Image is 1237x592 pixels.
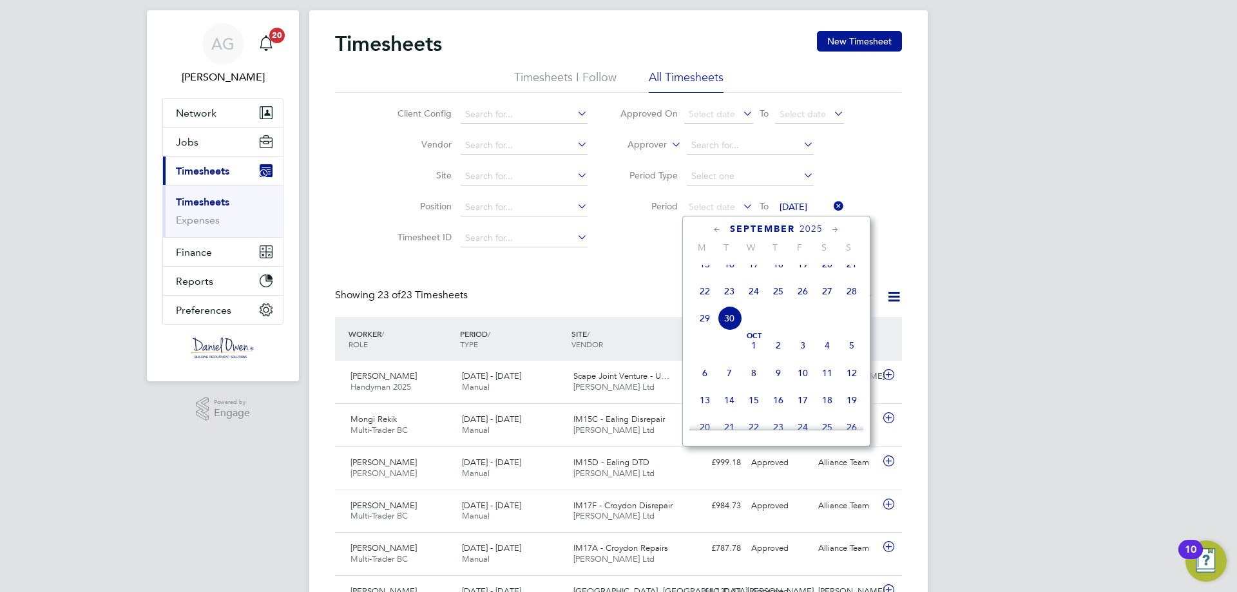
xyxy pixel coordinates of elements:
span: 5 [839,333,864,358]
li: Timesheets I Follow [514,70,617,93]
span: 15 [693,252,717,276]
input: Search for... [461,229,588,247]
a: Go to home page [162,338,283,358]
span: / [488,329,490,339]
button: New Timesheet [817,31,902,52]
label: Approver [609,138,667,151]
button: Reports [163,267,283,295]
span: Finance [176,246,212,258]
span: Multi-Trader BC [350,553,408,564]
input: Search for... [461,198,588,216]
span: AG [211,35,235,52]
span: M [689,242,714,253]
span: IM15D - Ealing DTD [573,457,649,468]
span: Handyman 2025 [350,381,411,392]
span: 10 [791,361,815,385]
label: Approved On [620,108,678,119]
span: 6 [693,361,717,385]
span: Select date [689,108,735,120]
span: [DATE] - [DATE] [462,457,521,468]
span: S [812,242,836,253]
span: W [738,242,763,253]
img: danielowen-logo-retina.png [191,338,255,358]
input: Search for... [687,137,814,155]
button: Network [163,99,283,127]
span: 17 [791,388,815,412]
span: 1 [742,333,766,358]
button: Open Resource Center, 10 new notifications [1185,540,1227,582]
span: S [836,242,861,253]
span: F [787,242,812,253]
span: 3 [791,333,815,358]
span: Select date [780,108,826,120]
div: WORKER [345,322,457,356]
div: 10 [1185,549,1196,566]
span: [PERSON_NAME] Ltd [573,468,655,479]
span: ROLE [349,339,368,349]
span: 25 [815,415,839,439]
span: Timesheets [176,165,229,177]
span: Jobs [176,136,198,148]
span: Network [176,107,216,119]
div: £999.18 [679,452,746,473]
span: 20 [815,252,839,276]
label: Vendor [394,138,452,150]
span: 19 [791,252,815,276]
span: [PERSON_NAME] [350,370,417,381]
span: [PERSON_NAME] Ltd [573,510,655,521]
li: All Timesheets [649,70,724,93]
span: T [763,242,787,253]
span: 16 [766,388,791,412]
span: 23 Timesheets [378,289,468,301]
label: Position [394,200,452,212]
span: Mongi Rekik [350,414,397,425]
span: 16 [717,252,742,276]
input: Search for... [461,137,588,155]
label: Period Type [620,169,678,181]
span: T [714,242,738,253]
div: Approved [746,452,813,473]
div: Approved [746,538,813,559]
span: 23 [766,415,791,439]
span: 2025 [800,224,823,234]
a: Powered byEngage [196,397,251,421]
span: 26 [839,415,864,439]
span: [PERSON_NAME] [350,500,417,511]
span: 15 [742,388,766,412]
span: Manual [462,510,490,521]
span: 2 [766,333,791,358]
span: [PERSON_NAME] Ltd [573,553,655,564]
label: Period [620,200,678,212]
span: 30 [717,306,742,330]
span: 24 [791,415,815,439]
span: [DATE] - [DATE] [462,500,521,511]
span: Reports [176,275,213,287]
a: 20 [253,23,279,64]
div: Alliance Team [813,495,880,517]
input: Search for... [461,167,588,186]
span: IM15C - Ealing Disrepair [573,414,665,425]
div: PERIOD [457,322,568,356]
div: Alliance Team [813,538,880,559]
span: To [756,198,772,215]
span: [DATE] [780,201,807,213]
label: Timesheet ID [394,231,452,243]
div: Approved [746,495,813,517]
span: 19 [839,388,864,412]
span: 29 [693,306,717,330]
input: Search for... [461,106,588,124]
a: Timesheets [176,196,229,208]
span: Oct [742,333,766,339]
span: 21 [717,415,742,439]
input: Select one [687,167,814,186]
span: 22 [742,415,766,439]
button: Jobs [163,128,283,156]
a: AG[PERSON_NAME] [162,23,283,85]
span: Multi-Trader BC [350,510,408,521]
div: £999.18 [679,409,746,430]
span: 27 [815,279,839,303]
div: £619.06 [679,366,746,387]
span: 13 [693,388,717,412]
span: 23 of [378,289,401,301]
span: Multi-Trader BC [350,425,408,435]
